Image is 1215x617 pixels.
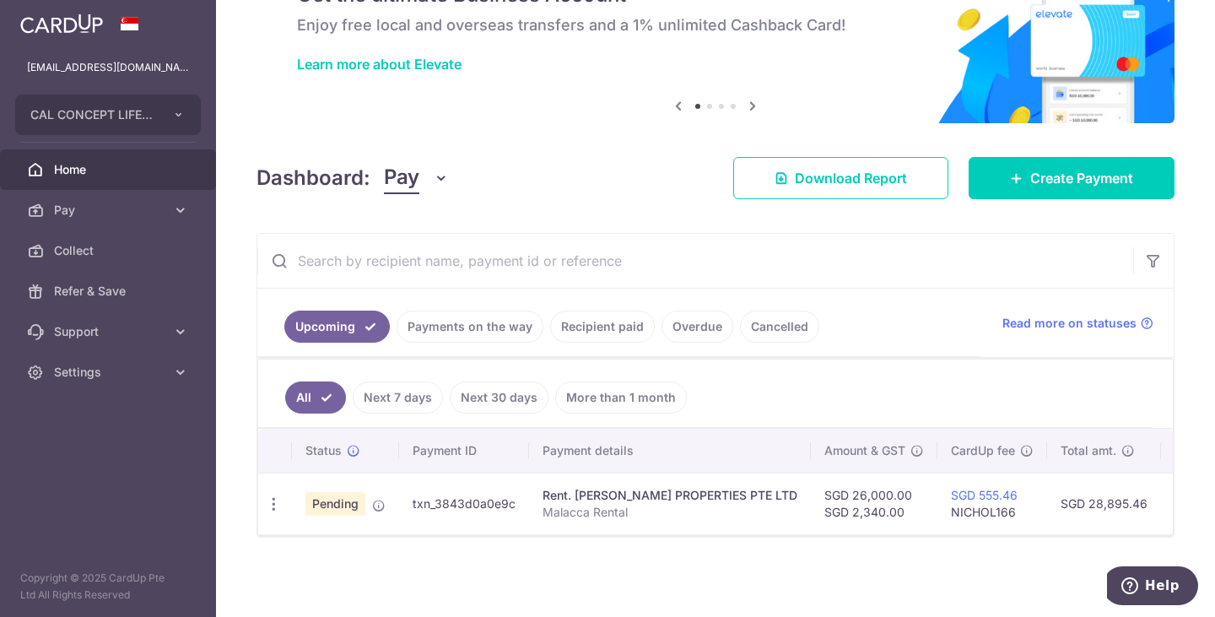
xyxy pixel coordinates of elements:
[27,59,189,76] p: [EMAIL_ADDRESS][DOMAIN_NAME]
[305,492,365,516] span: Pending
[257,234,1133,288] input: Search by recipient name, payment id or reference
[811,473,937,534] td: SGD 26,000.00 SGD 2,340.00
[951,442,1015,459] span: CardUp fee
[399,473,529,534] td: txn_3843d0a0e9c
[353,382,443,414] a: Next 7 days
[256,163,370,193] h4: Dashboard:
[543,487,797,504] div: Rent. [PERSON_NAME] PROPERTIES PTE LTD
[30,106,155,123] span: CAL CONCEPT LIFESTYLE PTE. LTD.
[1002,315,1153,332] a: Read more on statuses
[297,15,1134,35] h6: Enjoy free local and overseas transfers and a 1% unlimited Cashback Card!
[305,442,342,459] span: Status
[555,382,687,414] a: More than 1 month
[54,202,165,219] span: Pay
[661,311,733,343] a: Overdue
[951,488,1018,502] a: SGD 555.46
[297,56,462,73] a: Learn more about Elevate
[54,283,165,300] span: Refer & Save
[543,504,797,521] p: Malacca Rental
[1061,442,1116,459] span: Total amt.
[54,323,165,340] span: Support
[20,14,103,34] img: CardUp
[285,382,346,414] a: All
[969,157,1174,199] a: Create Payment
[15,95,201,135] button: CAL CONCEPT LIFESTYLE PTE. LTD.
[824,442,905,459] span: Amount & GST
[384,162,419,194] span: Pay
[937,473,1047,534] td: NICHOL166
[284,311,390,343] a: Upcoming
[1047,473,1161,534] td: SGD 28,895.46
[384,162,449,194] button: Pay
[1107,566,1198,609] iframe: Opens a widget where you can find more information
[1002,315,1137,332] span: Read more on statuses
[733,157,948,199] a: Download Report
[550,311,655,343] a: Recipient paid
[1030,168,1133,188] span: Create Payment
[529,429,811,473] th: Payment details
[54,242,165,259] span: Collect
[397,311,543,343] a: Payments on the way
[399,429,529,473] th: Payment ID
[54,364,165,381] span: Settings
[450,382,548,414] a: Next 30 days
[54,161,165,178] span: Home
[795,168,907,188] span: Download Report
[740,311,819,343] a: Cancelled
